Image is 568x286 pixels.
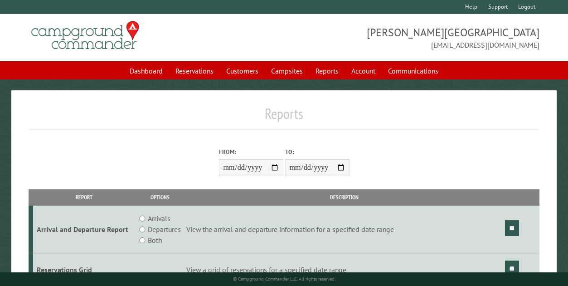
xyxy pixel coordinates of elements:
a: Account [346,62,381,79]
label: Both [148,235,162,246]
span: [PERSON_NAME][GEOGRAPHIC_DATA] [EMAIL_ADDRESS][DOMAIN_NAME] [284,25,540,50]
small: © Campground Commander LLC. All rights reserved. [233,276,335,282]
label: Departures [148,224,181,235]
label: To: [285,148,350,156]
a: Reservations [170,62,219,79]
a: Reports [310,62,344,79]
td: Arrival and Departure Report [33,206,136,253]
label: Arrivals [148,213,170,224]
h1: Reports [29,105,540,130]
th: Description [185,189,504,205]
th: Report [33,189,136,205]
a: Communications [383,62,444,79]
td: View the arrival and departure information for a specified date range [185,206,504,253]
a: Campsites [266,62,308,79]
img: Campground Commander [29,18,142,53]
th: Options [135,189,184,205]
a: Dashboard [124,62,168,79]
a: Customers [221,62,264,79]
label: From: [219,148,283,156]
